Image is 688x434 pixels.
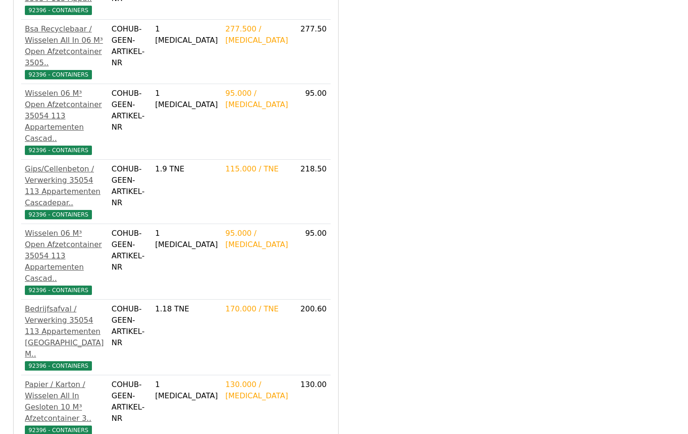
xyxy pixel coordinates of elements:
[25,23,104,69] div: Bsa Recyclebaar / Wisselen All In 06 M³ Open Afzetcontainer 3505..
[25,88,104,155] a: Wisselen 06 M³ Open Afzetcontainer 35054 113 Appartementen Cascad..92396 - CONTAINERS
[155,303,218,315] div: 1.18 TNE
[155,379,218,402] div: 1 [MEDICAL_DATA]
[292,84,330,160] td: 95.00
[226,379,288,402] div: 130.000 / [MEDICAL_DATA]
[25,70,92,79] span: 92396 - CONTAINERS
[25,163,104,220] a: Gips/Cellenbeton / Verwerking 35054 113 Appartementen Cascadepar..92396 - CONTAINERS
[25,23,104,80] a: Bsa Recyclebaar / Wisselen All In 06 M³ Open Afzetcontainer 3505..92396 - CONTAINERS
[292,160,330,224] td: 218.50
[155,228,218,250] div: 1 [MEDICAL_DATA]
[292,20,330,84] td: 277.50
[226,303,288,315] div: 170.000 / TNE
[155,23,218,46] div: 1 [MEDICAL_DATA]
[25,303,104,360] div: Bedrijfsafval / Verwerking 35054 113 Appartementen [GEOGRAPHIC_DATA] M..
[108,20,151,84] td: COHUB-GEEN-ARTIKEL-NR
[25,6,92,15] span: 92396 - CONTAINERS
[108,300,151,375] td: COHUB-GEEN-ARTIKEL-NR
[155,88,218,110] div: 1 [MEDICAL_DATA]
[226,163,288,175] div: 115.000 / TNE
[108,84,151,160] td: COHUB-GEEN-ARTIKEL-NR
[25,163,104,209] div: Gips/Cellenbeton / Verwerking 35054 113 Appartementen Cascadepar..
[226,228,288,250] div: 95.000 / [MEDICAL_DATA]
[25,286,92,295] span: 92396 - CONTAINERS
[25,379,104,424] div: Papier / Karton / Wisselen All In Gesloten 10 M³ Afzetcontainer 3..
[292,300,330,375] td: 200.60
[108,160,151,224] td: COHUB-GEEN-ARTIKEL-NR
[25,228,104,295] a: Wisselen 06 M³ Open Afzetcontainer 35054 113 Appartementen Cascad..92396 - CONTAINERS
[226,88,288,110] div: 95.000 / [MEDICAL_DATA]
[25,210,92,219] span: 92396 - CONTAINERS
[25,88,104,144] div: Wisselen 06 M³ Open Afzetcontainer 35054 113 Appartementen Cascad..
[25,146,92,155] span: 92396 - CONTAINERS
[25,228,104,284] div: Wisselen 06 M³ Open Afzetcontainer 35054 113 Appartementen Cascad..
[226,23,288,46] div: 277.500 / [MEDICAL_DATA]
[108,224,151,300] td: COHUB-GEEN-ARTIKEL-NR
[155,163,218,175] div: 1.9 TNE
[25,303,104,371] a: Bedrijfsafval / Verwerking 35054 113 Appartementen [GEOGRAPHIC_DATA] M..92396 - CONTAINERS
[25,361,92,371] span: 92396 - CONTAINERS
[292,224,330,300] td: 95.00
